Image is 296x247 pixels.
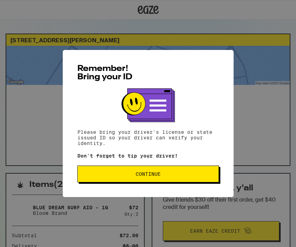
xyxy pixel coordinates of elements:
span: Continue [136,172,161,176]
span: Remember! Bring your ID [77,65,132,81]
iframe: Opens a widget where you can find more information [251,226,289,244]
button: Continue [77,166,219,182]
p: Don't forget to tip your driver! [77,153,219,159]
p: Please bring your driver's license or state issued ID so your driver can verify your identity. [77,129,219,146]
